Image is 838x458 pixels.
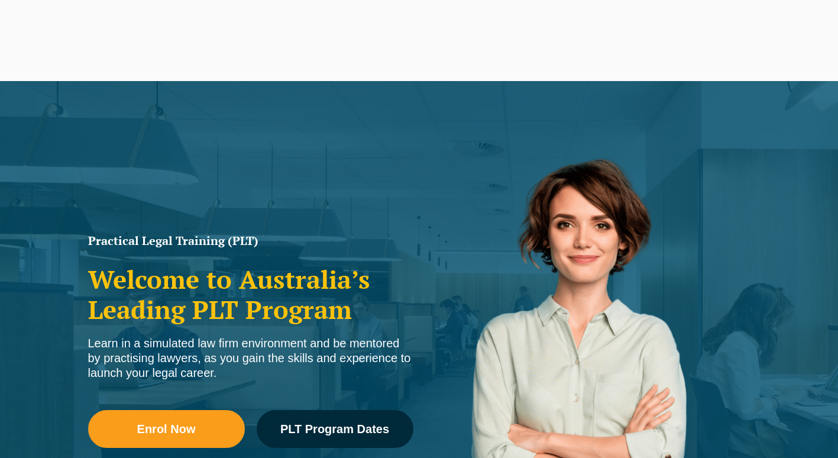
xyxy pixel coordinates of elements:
[88,265,413,324] h2: Welcome to Australia’s Leading PLT Program
[88,235,413,247] h1: Practical Legal Training (PLT)
[88,410,245,448] a: Enrol Now
[257,410,413,448] a: PLT Program Dates
[88,336,413,380] div: Learn in a simulated law firm environment and be mentored by practising lawyers, as you gain the ...
[280,423,389,435] span: PLT Program Dates
[137,423,196,435] span: Enrol Now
